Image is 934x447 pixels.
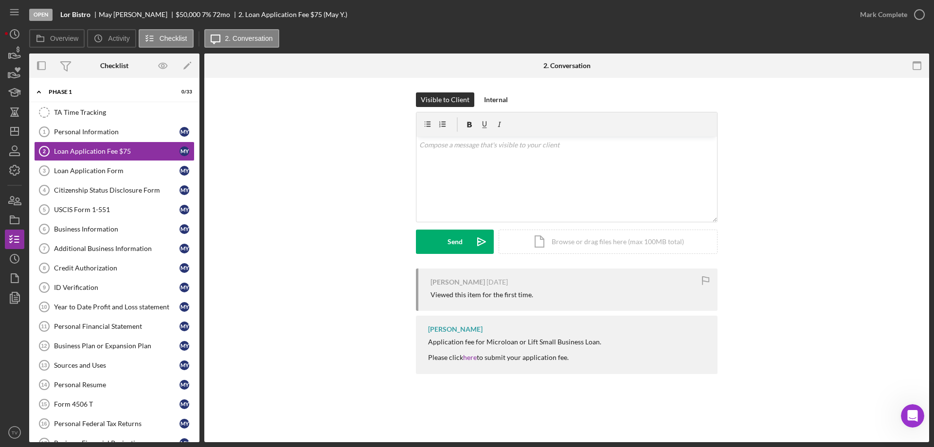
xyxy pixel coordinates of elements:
[34,317,195,336] a: 11Personal Financial StatementMY
[54,400,180,408] div: Form 4506 T
[204,29,279,48] button: 2. Conversation
[34,336,195,356] a: 12Business Plan or Expansion PlanMY
[43,187,46,193] tspan: 4
[54,284,180,291] div: ID Verification
[428,325,483,333] div: [PERSON_NAME]
[100,62,128,70] div: Checklist
[54,303,180,311] div: Year to Date Profit and Loss statement
[180,380,189,390] div: M Y
[41,304,47,310] tspan: 10
[41,343,47,349] tspan: 12
[484,92,508,107] div: Internal
[421,92,469,107] div: Visible to Client
[225,35,273,42] label: 2. Conversation
[34,375,195,394] a: 14Personal ResumeMY
[180,302,189,312] div: M Y
[43,285,46,290] tspan: 9
[431,278,485,286] div: [PERSON_NAME]
[54,206,180,214] div: USCIS Form 1-551
[202,11,211,18] div: 7 %
[180,244,189,253] div: M Y
[180,205,189,215] div: M Y
[43,265,46,271] tspan: 8
[180,360,189,370] div: M Y
[50,35,78,42] label: Overview
[486,278,508,286] time: 2025-09-02 16:46
[34,278,195,297] a: 9ID VerificationMY
[34,394,195,414] a: 15Form 4506 TMY
[43,207,46,213] tspan: 5
[99,11,176,18] div: May [PERSON_NAME]
[43,129,46,135] tspan: 1
[12,430,18,435] text: TV
[180,146,189,156] div: M Y
[54,225,180,233] div: Business Information
[160,35,187,42] label: Checklist
[41,440,47,446] tspan: 17
[34,356,195,375] a: 13Sources and UsesMY
[43,226,46,232] tspan: 6
[213,11,230,18] div: 72 mo
[34,200,195,219] a: 5USCIS Form 1-551MY
[180,263,189,273] div: M Y
[34,180,195,200] a: 4Citizenship Status Disclosure FormMY
[34,142,195,161] a: 2Loan Application Fee $75MY
[43,168,46,174] tspan: 3
[43,246,46,251] tspan: 7
[139,29,194,48] button: Checklist
[180,224,189,234] div: M Y
[176,10,200,18] span: $50,000
[54,322,180,330] div: Personal Financial Statement
[41,362,47,368] tspan: 13
[54,186,180,194] div: Citizenship Status Disclosure Form
[41,382,47,388] tspan: 14
[850,5,929,24] button: Mark Complete
[416,92,474,107] button: Visible to Client
[60,11,90,18] b: Lor Bistro
[428,338,601,361] div: Application fee for Microloan or Lift Small Business Loan. Please click to submit your applicatio...
[180,341,189,351] div: M Y
[5,423,24,442] button: TV
[448,230,463,254] div: Send
[54,245,180,252] div: Additional Business Information
[180,399,189,409] div: M Y
[479,92,513,107] button: Internal
[416,230,494,254] button: Send
[54,439,180,447] div: Business Financial Projections
[49,89,168,95] div: Phase 1
[431,291,533,299] div: Viewed this item for the first time.
[860,5,907,24] div: Mark Complete
[29,9,53,21] div: Open
[238,11,347,18] div: 2. Loan Application Fee $75 (May Y.)
[29,29,85,48] button: Overview
[108,35,129,42] label: Activity
[180,166,189,176] div: M Y
[180,283,189,292] div: M Y
[34,122,195,142] a: 1Personal InformationMY
[41,421,47,427] tspan: 16
[54,342,180,350] div: Business Plan or Expansion Plan
[34,258,195,278] a: 8Credit AuthorizationMY
[54,361,180,369] div: Sources and Uses
[180,185,189,195] div: M Y
[180,127,189,137] div: M Y
[34,161,195,180] a: 3Loan Application FormMY
[54,420,180,428] div: Personal Federal Tax Returns
[54,167,180,175] div: Loan Application Form
[34,239,195,258] a: 7Additional Business InformationMY
[87,29,136,48] button: Activity
[34,297,195,317] a: 10Year to Date Profit and Loss statementMY
[543,62,591,70] div: 2. Conversation
[34,219,195,239] a: 6Business InformationMY
[54,128,180,136] div: Personal Information
[180,419,189,429] div: M Y
[54,381,180,389] div: Personal Resume
[43,148,46,154] tspan: 2
[41,323,47,329] tspan: 11
[34,414,195,433] a: 16Personal Federal Tax ReturnsMY
[54,108,194,116] div: TA Time Tracking
[180,322,189,331] div: M Y
[175,89,192,95] div: 0 / 33
[463,353,477,361] a: here
[901,404,924,428] iframe: Intercom live chat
